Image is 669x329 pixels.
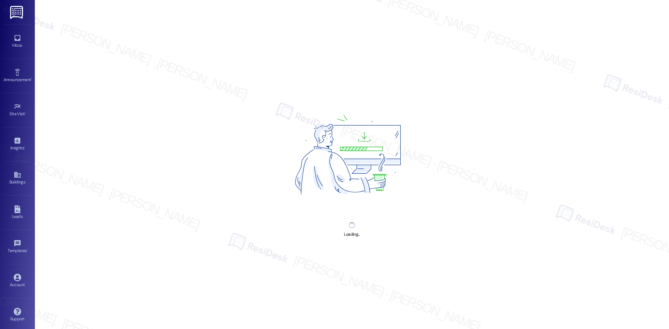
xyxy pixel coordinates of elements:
[3,203,31,222] a: Leads
[24,144,25,149] span: •
[3,237,31,256] a: Templates •
[3,169,31,188] a: Buildings
[344,231,360,238] div: Loading...
[3,272,31,290] a: Account
[3,101,31,119] a: Site Visit •
[3,32,31,51] a: Inbox
[3,135,31,154] a: Insights •
[31,76,32,81] span: •
[10,6,24,19] img: ResiDesk Logo
[25,110,26,115] span: •
[3,306,31,324] a: Support
[27,247,28,252] span: •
